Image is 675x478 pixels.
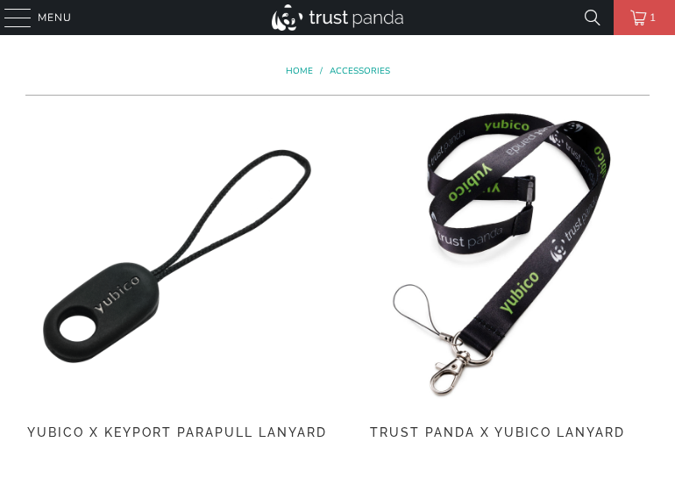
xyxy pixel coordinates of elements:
[346,425,650,464] a: Trust Panda x Yubico Lanyard
[25,104,329,408] img: Yubico x Keyport Parapull Lanyard - Trust Panda
[330,65,390,77] a: Accessories
[38,8,72,27] span: Menu
[25,104,329,408] a: Yubico x Keyport Parapull Lanyard - Trust Panda Yubico x Keyport Parapull Lanyard - Trust Panda
[286,65,316,77] a: Home
[25,425,329,464] a: Yubico x Keyport Parapull Lanyard
[286,65,313,77] span: Home
[346,425,650,440] span: Trust Panda x Yubico Lanyard
[25,425,329,440] span: Yubico x Keyport Parapull Lanyard
[346,104,650,408] img: Trust Panda Yubico Lanyard - Trust Panda
[272,4,403,31] img: Trust Panda Australia
[320,65,323,77] span: /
